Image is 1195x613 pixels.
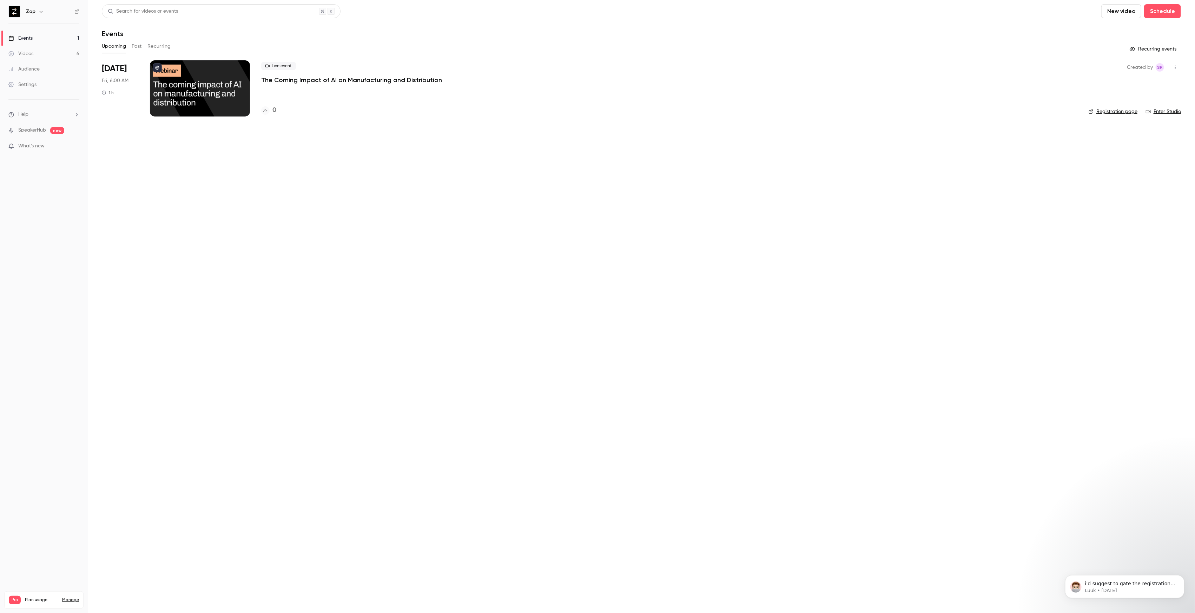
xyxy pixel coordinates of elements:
[1127,63,1153,72] span: Created by
[18,111,28,118] span: Help
[18,127,46,134] a: SpeakerHub
[272,106,276,115] h4: 0
[8,66,40,73] div: Audience
[1055,560,1195,609] iframe: Intercom notifications message
[1146,108,1181,115] a: Enter Studio
[102,90,114,95] div: 1 h
[50,127,64,134] span: new
[132,41,142,52] button: Past
[1089,108,1137,115] a: Registration page
[9,6,20,17] img: Zap
[261,62,296,70] span: Live event
[147,41,171,52] button: Recurring
[102,60,139,116] div: Sep 19 Fri, 6:00 AM (Australia/Brisbane)
[1156,63,1164,72] span: Simon Ryan
[18,142,45,150] span: What's new
[1157,63,1163,72] span: SR
[261,106,276,115] a: 0
[108,8,178,15] div: Search for videos or events
[102,41,126,52] button: Upcoming
[71,143,79,149] iframe: Noticeable Trigger
[8,111,79,118] li: help-dropdown-opener
[62,597,79,603] a: Manage
[102,29,123,38] h1: Events
[102,77,128,84] span: Fri, 6:00 AM
[25,597,58,603] span: Plan usage
[1144,4,1181,18] button: Schedule
[8,35,33,42] div: Events
[1101,4,1141,18] button: New video
[8,50,33,57] div: Videos
[8,81,37,88] div: Settings
[102,63,127,74] span: [DATE]
[261,76,442,84] a: The Coming Impact of AI on Manufacturing and Distribution
[1127,44,1181,55] button: Recurring events
[9,596,21,604] span: Pro
[26,8,35,15] h6: Zap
